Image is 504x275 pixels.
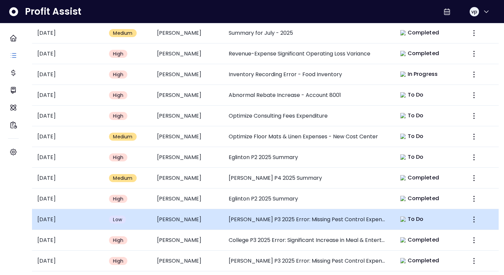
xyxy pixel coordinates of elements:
[152,106,223,126] td: [PERSON_NAME]
[223,126,391,147] td: Optimize Floor Mats & Linen Expenses - New Cost Center
[408,236,439,244] span: Completed
[223,23,391,43] td: Summary for July - 2025
[32,188,104,209] td: [DATE]
[32,126,104,147] td: [DATE]
[32,209,104,230] td: [DATE]
[468,151,480,163] button: More
[408,49,439,57] span: Completed
[408,91,424,99] span: To Do
[468,172,480,184] button: More
[400,134,406,139] img: todo
[400,217,406,222] img: Not yet Started
[223,147,391,168] td: Eglinton P2 2025 Summary
[223,43,391,64] td: Revenue-Expense Significant Operating Loss Variance
[223,85,391,106] td: Abnormal Rebate Increase - Account 8001
[223,188,391,209] td: Eglinton P2 2025 Summary
[408,215,424,223] span: To Do
[408,112,424,120] span: To Do
[152,126,223,147] td: [PERSON_NAME]
[32,147,104,168] td: [DATE]
[400,154,406,160] img: Not yet Started
[468,48,480,60] button: More
[400,113,406,118] img: todo
[468,214,480,226] button: More
[152,230,223,251] td: [PERSON_NAME]
[32,230,104,251] td: [DATE]
[468,255,480,267] button: More
[400,258,406,263] img: completed
[223,106,391,126] td: Optimize Consulting Fees Expenditure
[223,251,391,271] td: [PERSON_NAME] P3 2025 Error: Missing Pest Control Expense
[468,193,480,205] button: More
[408,29,439,37] span: Completed
[400,51,406,56] img: completed
[400,30,406,35] img: completed
[408,174,439,182] span: Completed
[223,209,391,230] td: [PERSON_NAME] P3 2025 Error: Missing Pest Control Expense
[400,72,406,77] img: in-progress
[152,64,223,85] td: [PERSON_NAME]
[32,168,104,188] td: [DATE]
[113,50,123,57] span: High
[468,89,480,101] button: More
[113,30,132,36] span: Medium
[408,153,424,161] span: To Do
[468,131,480,143] button: More
[113,175,132,181] span: Medium
[152,85,223,106] td: [PERSON_NAME]
[152,43,223,64] td: [PERSON_NAME]
[152,147,223,168] td: [PERSON_NAME]
[468,68,480,81] button: More
[113,92,123,99] span: High
[113,237,123,244] span: High
[400,175,406,180] img: completed
[468,27,480,39] button: More
[152,188,223,209] td: [PERSON_NAME]
[32,85,104,106] td: [DATE]
[32,106,104,126] td: [DATE]
[471,8,477,15] span: vp
[400,237,406,243] img: completed
[152,209,223,230] td: [PERSON_NAME]
[113,195,123,202] span: High
[223,64,391,85] td: Inventory Recording Error - Food Inventory
[32,43,104,64] td: [DATE]
[400,92,406,98] img: todo
[468,110,480,122] button: More
[25,6,81,18] span: Profit Assist
[152,251,223,271] td: [PERSON_NAME]
[113,133,132,140] span: Medium
[223,168,391,188] td: [PERSON_NAME] P4 2025 Summary
[408,132,424,140] span: To Do
[408,257,439,265] span: Completed
[113,154,123,161] span: High
[32,23,104,43] td: [DATE]
[32,64,104,85] td: [DATE]
[223,230,391,251] td: College P3 2025 Error: Significant Increase in Meal & Entertainment
[113,216,122,223] span: Low
[152,23,223,43] td: [PERSON_NAME]
[408,194,439,202] span: Completed
[152,168,223,188] td: [PERSON_NAME]
[468,234,480,246] button: More
[400,196,406,201] img: completed
[113,258,123,264] span: High
[32,251,104,271] td: [DATE]
[113,113,123,119] span: High
[408,70,438,78] span: In Progress
[113,71,123,78] span: High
